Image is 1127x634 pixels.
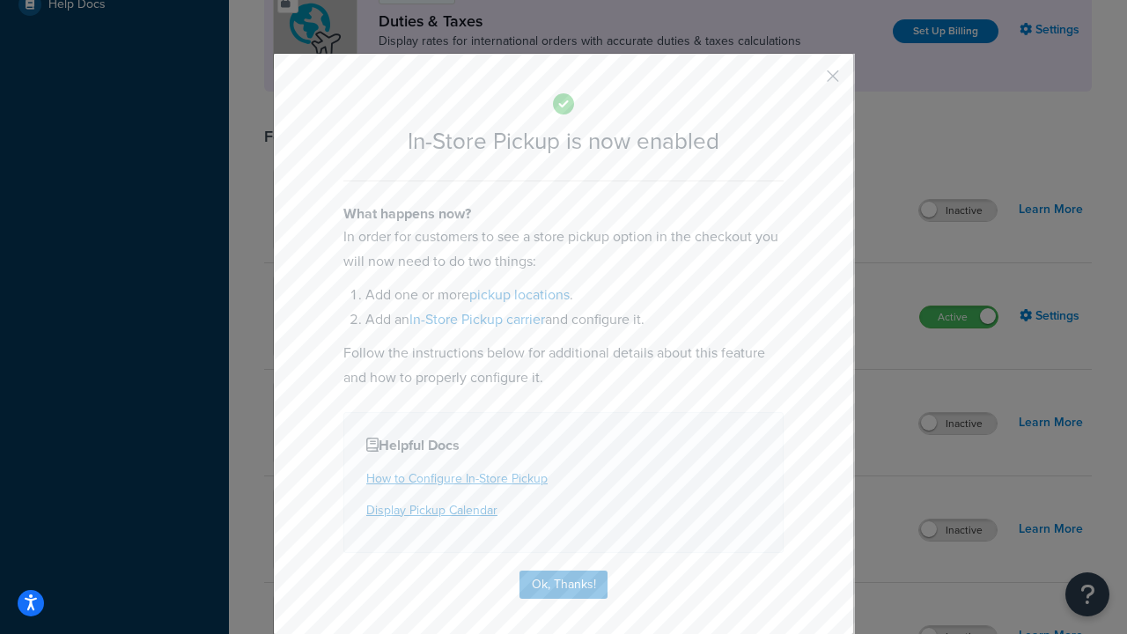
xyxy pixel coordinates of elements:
a: pickup locations [469,284,570,305]
p: In order for customers to see a store pickup option in the checkout you will now need to do two t... [343,225,784,274]
a: How to Configure In-Store Pickup [366,469,548,488]
a: Display Pickup Calendar [366,501,497,520]
li: Add one or more . [365,283,784,307]
h4: What happens now? [343,203,784,225]
a: In-Store Pickup carrier [409,309,545,329]
button: Ok, Thanks! [519,571,608,599]
p: Follow the instructions below for additional details about this feature and how to properly confi... [343,341,784,390]
h4: Helpful Docs [366,435,761,456]
li: Add an and configure it. [365,307,784,332]
h2: In-Store Pickup is now enabled [343,129,784,154]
